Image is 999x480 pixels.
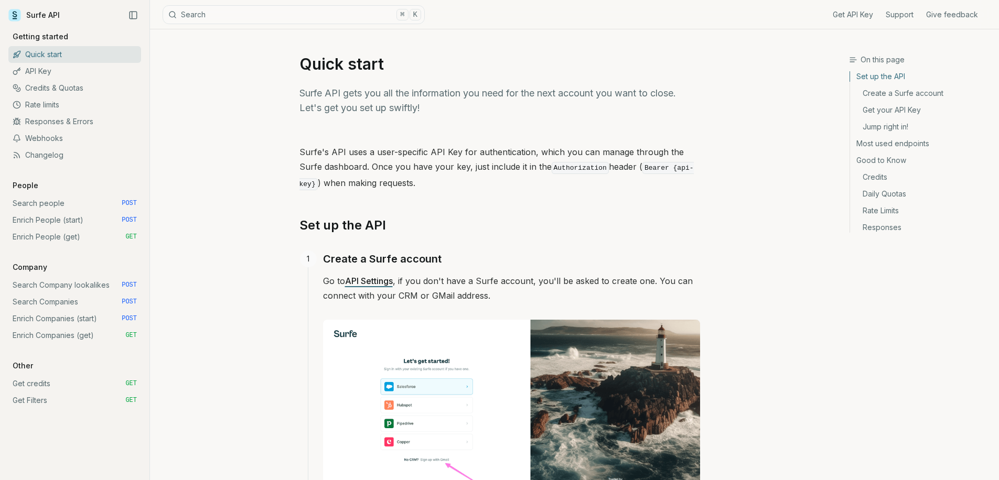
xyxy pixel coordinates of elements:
[886,9,914,20] a: Support
[122,314,137,323] span: POST
[8,195,141,212] a: Search people POST
[8,361,37,371] p: Other
[926,9,978,20] a: Give feedback
[850,169,991,186] a: Credits
[850,152,991,169] a: Good to Know
[849,54,991,65] h3: On this page
[833,9,873,20] a: Get API Key
[8,7,60,23] a: Surfe API
[850,71,991,85] a: Set up the API
[323,250,442,267] a: Create a Surfe account
[125,396,137,405] span: GET
[8,180,42,191] p: People
[125,379,137,388] span: GET
[396,9,408,20] kbd: ⌘
[8,277,141,293] a: Search Company lookalikes POST
[345,276,393,286] a: API Settings
[122,216,137,224] span: POST
[122,199,137,208] span: POST
[299,145,700,192] p: Surfe's API uses a user-specific API Key for authentication, which you can manage through the Sur...
[125,7,141,23] button: Collapse Sidebar
[850,186,991,202] a: Daily Quotas
[8,228,141,245] a: Enrich People (get) GET
[850,102,991,118] a: Get your API Key
[8,31,72,42] p: Getting started
[850,85,991,102] a: Create a Surfe account
[299,86,700,115] p: Surfe API gets you all the information you need for the next account you want to close. Let's get...
[8,310,141,327] a: Enrich Companies (start) POST
[850,118,991,135] a: Jump right in!
[8,327,141,344] a: Enrich Companies (get) GET
[850,219,991,233] a: Responses
[410,9,421,20] kbd: K
[125,233,137,241] span: GET
[163,5,425,24] button: Search⌘K
[125,331,137,340] span: GET
[850,202,991,219] a: Rate Limits
[8,262,51,272] p: Company
[8,46,141,63] a: Quick start
[8,96,141,113] a: Rate limits
[8,80,141,96] a: Credits & Quotas
[299,54,700,73] h1: Quick start
[850,135,991,152] a: Most used endpoints
[8,375,141,392] a: Get credits GET
[8,63,141,80] a: API Key
[8,147,141,163] a: Changelog
[122,298,137,306] span: POST
[8,212,141,228] a: Enrich People (start) POST
[552,162,609,174] code: Authorization
[8,392,141,409] a: Get Filters GET
[299,217,386,234] a: Set up the API
[323,274,700,303] p: Go to , if you don't have a Surfe account, you'll be asked to create one. You can connect with yo...
[122,281,137,289] span: POST
[8,293,141,310] a: Search Companies POST
[8,113,141,130] a: Responses & Errors
[8,130,141,147] a: Webhooks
